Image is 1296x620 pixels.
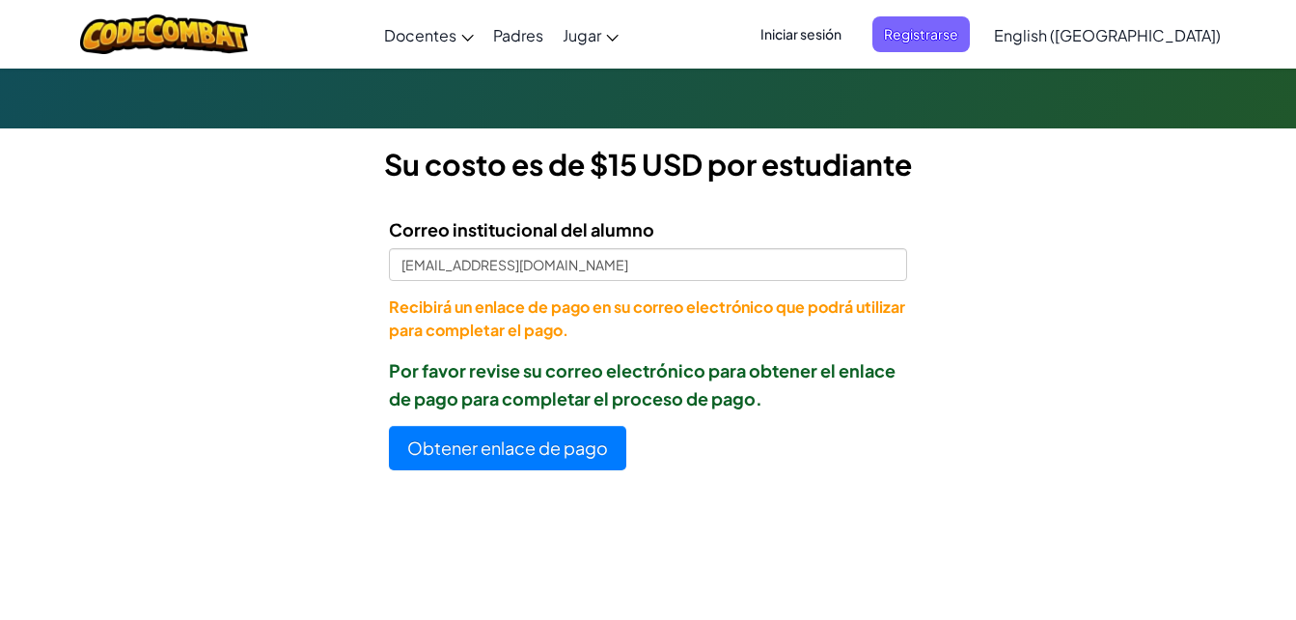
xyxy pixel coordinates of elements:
img: Logotipo de CodeCombat [80,14,249,54]
button: Obtener enlace de pago [389,426,626,470]
span: English ([GEOGRAPHIC_DATA]) [994,25,1221,45]
span: Docentes [384,25,456,45]
button: Registrarse [872,16,970,52]
p: Por favor revise su correo electrónico para obtener el enlace de pago para completar el proceso d... [389,356,907,412]
span: Jugar [563,25,601,45]
a: English ([GEOGRAPHIC_DATA]) [984,9,1230,61]
p: Recibirá un enlace de pago en su correo electrónico que podrá utilizar para completar el pago. [389,296,907,342]
button: Iniciar sesión [749,16,853,52]
a: Padres [483,9,553,61]
a: Jugar [553,9,628,61]
label: Correo institucional del alumno [389,215,654,243]
a: Docentes [374,9,483,61]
